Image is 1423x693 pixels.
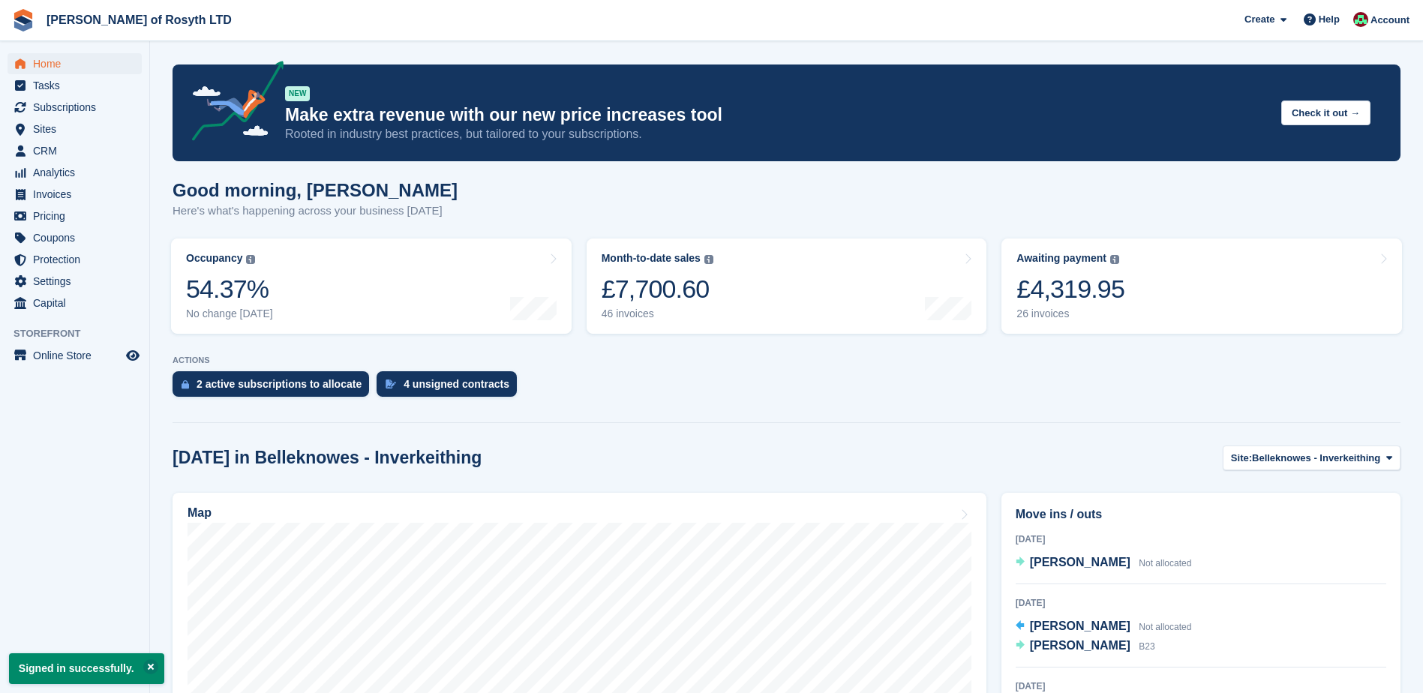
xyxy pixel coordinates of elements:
[182,379,189,389] img: active_subscription_to_allocate_icon-d502201f5373d7db506a760aba3b589e785aa758c864c3986d89f69b8ff3...
[1016,596,1386,610] div: [DATE]
[1016,617,1192,637] a: [PERSON_NAME] Not allocated
[587,238,987,334] a: Month-to-date sales £7,700.60 46 invoices
[285,126,1269,142] p: Rooted in industry best practices, but tailored to your subscriptions.
[33,184,123,205] span: Invoices
[33,162,123,183] span: Analytics
[1139,622,1191,632] span: Not allocated
[285,86,310,101] div: NEW
[1139,641,1154,652] span: B23
[8,118,142,139] a: menu
[285,104,1269,126] p: Make extra revenue with our new price increases tool
[8,205,142,226] a: menu
[1016,532,1386,546] div: [DATE]
[173,371,377,404] a: 2 active subscriptions to allocate
[173,202,458,220] p: Here's what's happening across your business [DATE]
[1231,451,1252,466] span: Site:
[1001,238,1402,334] a: Awaiting payment £4,319.95 26 invoices
[186,252,242,265] div: Occupancy
[171,238,572,334] a: Occupancy 54.37% No change [DATE]
[704,255,713,264] img: icon-info-grey-7440780725fd019a000dd9b08b2336e03edf1995a4989e88bcd33f0948082b44.svg
[1016,637,1155,656] a: [PERSON_NAME] B23
[124,346,142,364] a: Preview store
[33,271,123,292] span: Settings
[1319,12,1340,27] span: Help
[1016,274,1124,304] div: £4,319.95
[8,162,142,183] a: menu
[33,227,123,248] span: Coupons
[188,506,212,520] h2: Map
[1016,553,1192,573] a: [PERSON_NAME] Not allocated
[8,271,142,292] a: menu
[8,292,142,313] a: menu
[8,75,142,96] a: menu
[1281,100,1370,125] button: Check it out →
[1110,255,1119,264] img: icon-info-grey-7440780725fd019a000dd9b08b2336e03edf1995a4989e88bcd33f0948082b44.svg
[1252,451,1380,466] span: Belleknowes - Inverkeithing
[8,249,142,270] a: menu
[8,227,142,248] a: menu
[41,7,238,32] a: [PERSON_NAME] of Rosyth LTD
[1223,445,1400,470] button: Site: Belleknowes - Inverkeithing
[1353,12,1368,27] img: Anne Thomson
[33,345,123,366] span: Online Store
[33,75,123,96] span: Tasks
[404,378,509,390] div: 4 unsigned contracts
[8,184,142,205] a: menu
[1016,252,1106,265] div: Awaiting payment
[1139,558,1191,568] span: Not allocated
[1030,556,1130,568] span: [PERSON_NAME]
[1030,639,1130,652] span: [PERSON_NAME]
[33,205,123,226] span: Pricing
[8,97,142,118] a: menu
[33,97,123,118] span: Subscriptions
[33,292,123,313] span: Capital
[33,118,123,139] span: Sites
[33,249,123,270] span: Protection
[602,274,713,304] div: £7,700.60
[173,355,1400,365] p: ACTIONS
[33,140,123,161] span: CRM
[1016,679,1386,693] div: [DATE]
[246,255,255,264] img: icon-info-grey-7440780725fd019a000dd9b08b2336e03edf1995a4989e88bcd33f0948082b44.svg
[602,252,701,265] div: Month-to-date sales
[186,307,273,320] div: No change [DATE]
[173,180,458,200] h1: Good morning, [PERSON_NAME]
[12,9,35,31] img: stora-icon-8386f47178a22dfd0bd8f6a31ec36ba5ce8667c1dd55bd0f319d3a0aa187defe.svg
[8,53,142,74] a: menu
[179,61,284,146] img: price-adjustments-announcement-icon-8257ccfd72463d97f412b2fc003d46551f7dbcb40ab6d574587a9cd5c0d94...
[8,140,142,161] a: menu
[14,326,149,341] span: Storefront
[1244,12,1274,27] span: Create
[1370,13,1409,28] span: Account
[1030,619,1130,632] span: [PERSON_NAME]
[377,371,524,404] a: 4 unsigned contracts
[33,53,123,74] span: Home
[197,378,362,390] div: 2 active subscriptions to allocate
[173,448,482,468] h2: [DATE] in Belleknowes - Inverkeithing
[186,274,273,304] div: 54.37%
[8,345,142,366] a: menu
[1016,505,1386,523] h2: Move ins / outs
[9,653,164,684] p: Signed in successfully.
[386,379,396,388] img: contract_signature_icon-13c848040528278c33f63329250d36e43548de30e8caae1d1a13099fd9432cc5.svg
[602,307,713,320] div: 46 invoices
[1016,307,1124,320] div: 26 invoices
